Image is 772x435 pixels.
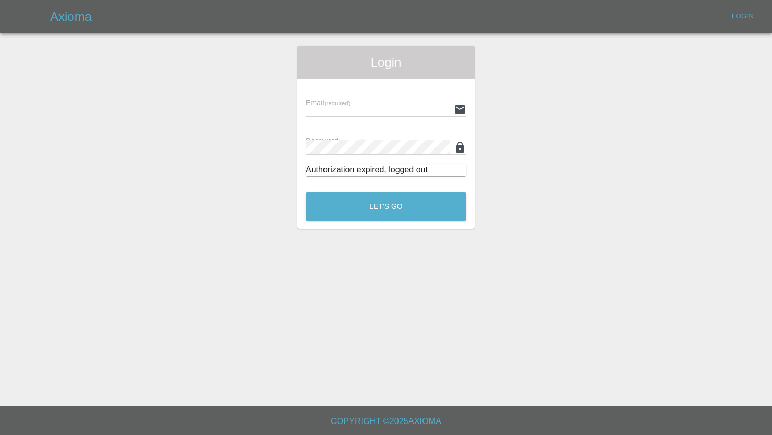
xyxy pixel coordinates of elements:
[306,164,466,176] div: Authorization expired, logged out
[8,414,764,429] h6: Copyright © 2025 Axioma
[50,8,92,25] h5: Axioma
[306,98,350,107] span: Email
[726,8,759,24] a: Login
[339,138,365,144] small: (required)
[306,192,466,221] button: Let's Go
[306,54,466,71] span: Login
[325,100,351,106] small: (required)
[306,136,364,145] span: Password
